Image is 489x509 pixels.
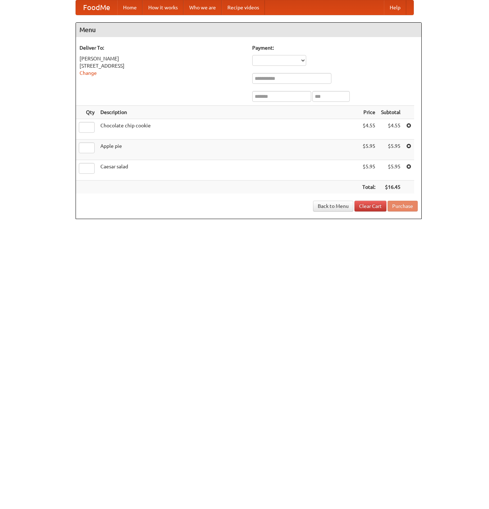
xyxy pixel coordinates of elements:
[222,0,265,15] a: Recipe videos
[313,201,353,212] a: Back to Menu
[76,23,421,37] h4: Menu
[359,119,378,140] td: $4.55
[359,160,378,181] td: $5.95
[98,106,359,119] th: Description
[359,140,378,160] td: $5.95
[80,62,245,69] div: [STREET_ADDRESS]
[98,119,359,140] td: Chocolate chip cookie
[378,181,403,194] th: $16.45
[354,201,386,212] a: Clear Cart
[378,106,403,119] th: Subtotal
[384,0,406,15] a: Help
[388,201,418,212] button: Purchase
[142,0,184,15] a: How it works
[80,70,97,76] a: Change
[76,0,117,15] a: FoodMe
[76,106,98,119] th: Qty
[378,160,403,181] td: $5.95
[98,140,359,160] td: Apple pie
[117,0,142,15] a: Home
[184,0,222,15] a: Who we are
[378,119,403,140] td: $4.55
[378,140,403,160] td: $5.95
[80,44,245,51] h5: Deliver To:
[359,181,378,194] th: Total:
[80,55,245,62] div: [PERSON_NAME]
[98,160,359,181] td: Caesar salad
[359,106,378,119] th: Price
[252,44,418,51] h5: Payment:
